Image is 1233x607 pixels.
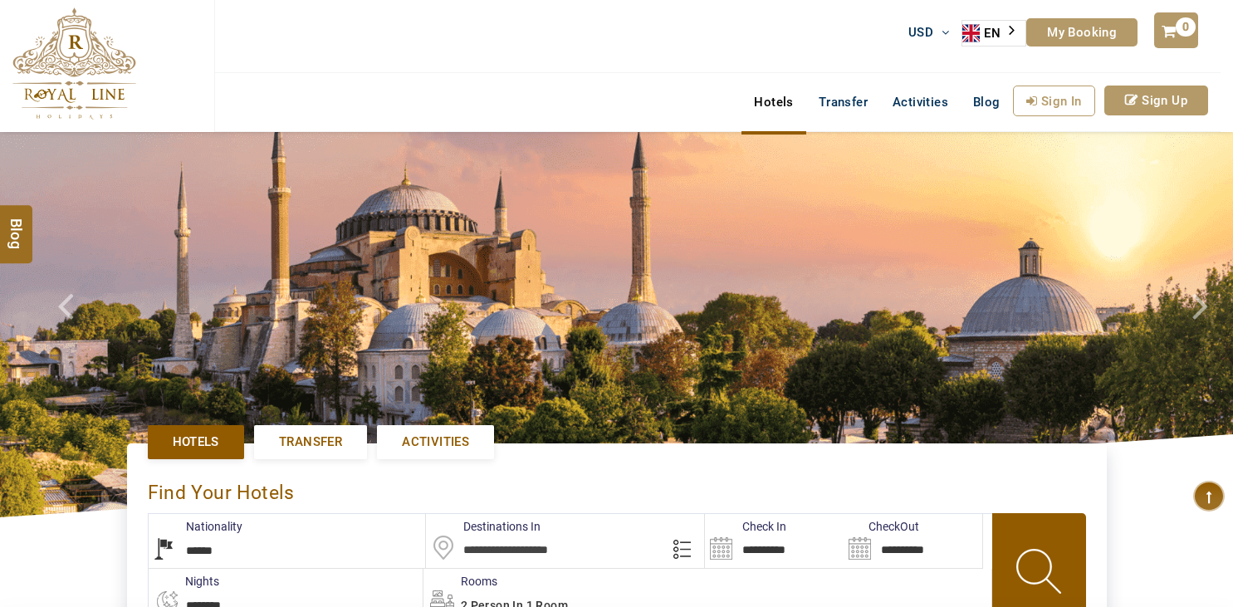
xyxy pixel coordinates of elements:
[705,514,844,568] input: Search
[6,218,27,233] span: Blog
[844,518,919,535] label: CheckOut
[423,573,497,590] label: Rooms
[880,86,961,119] a: Activities
[705,518,786,535] label: Check In
[973,95,1001,110] span: Blog
[806,86,880,119] a: Transfer
[148,464,1086,513] div: Find Your Hotels
[961,86,1013,119] a: Blog
[962,21,1025,46] a: EN
[1154,12,1197,48] a: 0
[37,132,99,517] a: Check next prev
[402,433,469,451] span: Activities
[12,7,136,120] img: The Royal Line Holidays
[844,514,982,568] input: Search
[173,433,219,451] span: Hotels
[961,20,1026,47] div: Language
[961,20,1026,47] aside: Language selected: English
[148,425,244,459] a: Hotels
[148,573,219,590] label: nights
[254,425,367,459] a: Transfer
[149,518,242,535] label: Nationality
[1026,18,1138,47] a: My Booking
[741,86,805,119] a: Hotels
[1104,86,1208,115] a: Sign Up
[908,25,933,40] span: USD
[1013,86,1095,116] a: Sign In
[377,425,494,459] a: Activities
[279,433,342,451] span: Transfer
[426,518,541,535] label: Destinations In
[1176,17,1196,37] span: 0
[1172,132,1233,517] a: Check next image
